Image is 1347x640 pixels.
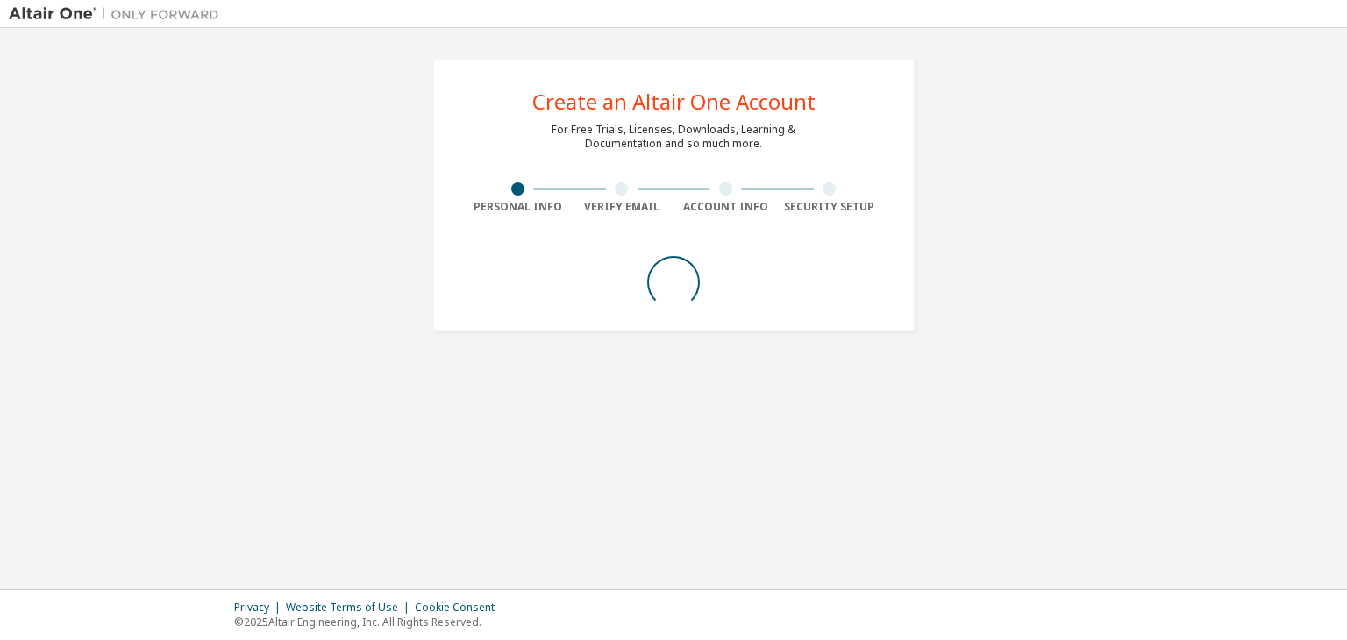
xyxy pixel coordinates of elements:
[9,5,228,23] img: Altair One
[234,601,286,615] div: Privacy
[673,200,778,214] div: Account Info
[234,615,505,629] p: © 2025 Altair Engineering, Inc. All Rights Reserved.
[466,200,570,214] div: Personal Info
[415,601,505,615] div: Cookie Consent
[570,200,674,214] div: Verify Email
[552,123,795,151] div: For Free Trials, Licenses, Downloads, Learning & Documentation and so much more.
[778,200,882,214] div: Security Setup
[286,601,415,615] div: Website Terms of Use
[532,91,816,112] div: Create an Altair One Account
